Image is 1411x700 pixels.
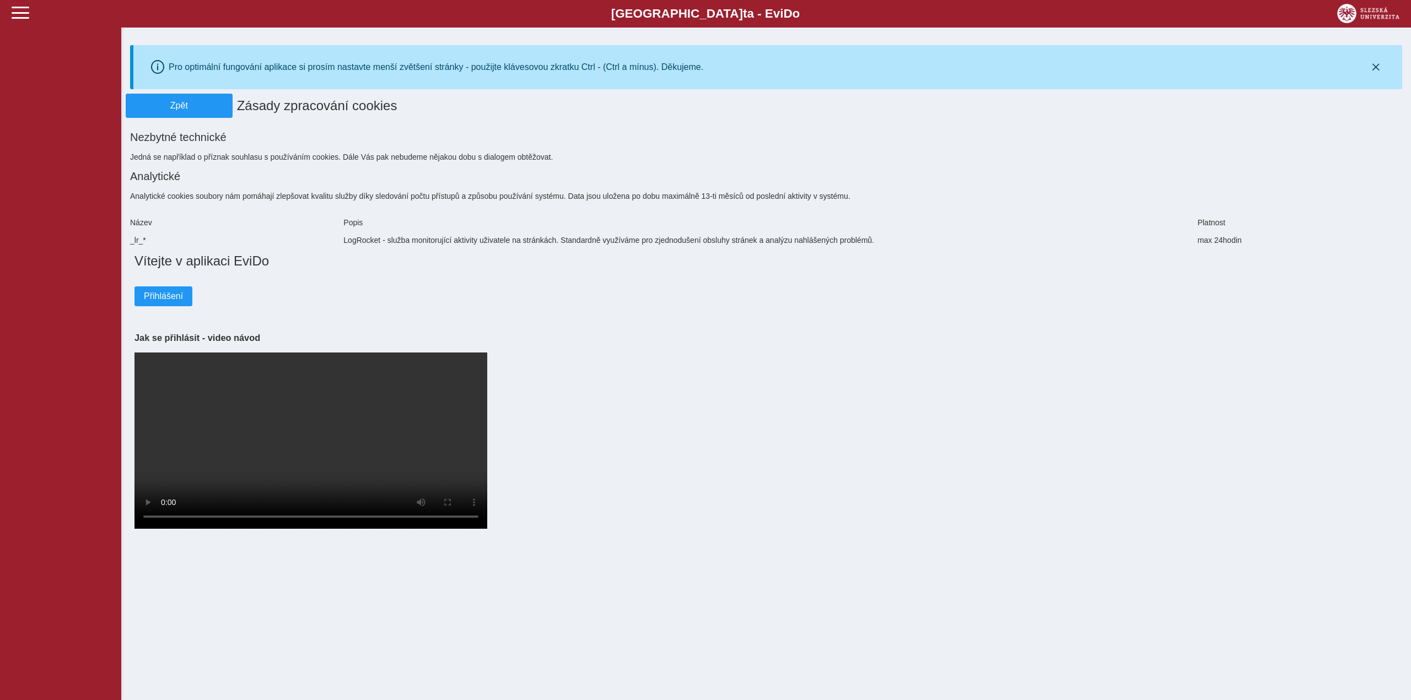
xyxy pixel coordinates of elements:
[130,131,1402,144] h2: Nezbytné technické
[339,214,1193,231] div: Popis
[743,7,747,20] span: t
[783,7,792,20] span: D
[126,94,233,118] button: Zpět
[134,333,1398,343] h3: Jak se přihlásit - video návod
[1337,4,1399,23] img: logo_web_su.png
[126,187,1407,205] div: Analytické cookies soubory nám pomáhají zlepšovat kvalitu služby díky sledování počtu přístupů a ...
[169,62,703,72] div: Pro optimální fungování aplikace si prosím nastavte menší zvětšení stránky - použijte klávesovou ...
[33,7,1378,21] b: [GEOGRAPHIC_DATA] a - Evi
[126,148,1407,166] div: Jedná se například o příznak souhlasu s používáním cookies. Dále Vás pak nebudeme nějakou dobu s ...
[134,286,192,306] button: Přihlášení
[134,352,487,529] video: Your browser does not support the video tag.
[126,231,339,249] div: _lr_*
[144,291,183,301] span: Přihlášení
[131,101,228,111] span: Zpět
[130,170,1402,183] h2: Analytické
[793,7,800,20] span: o
[233,94,1300,118] h1: Zásady zpracování cookies
[1193,214,1407,231] div: Platnost
[134,253,1398,269] h1: Vítejte v aplikaci EviDo
[339,231,1193,249] div: LogRocket - služba monitorující aktivity uživatele na stránkách. Standardně využíváme pro zjednod...
[1193,231,1407,249] div: max 24hodin
[126,214,339,231] div: Název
